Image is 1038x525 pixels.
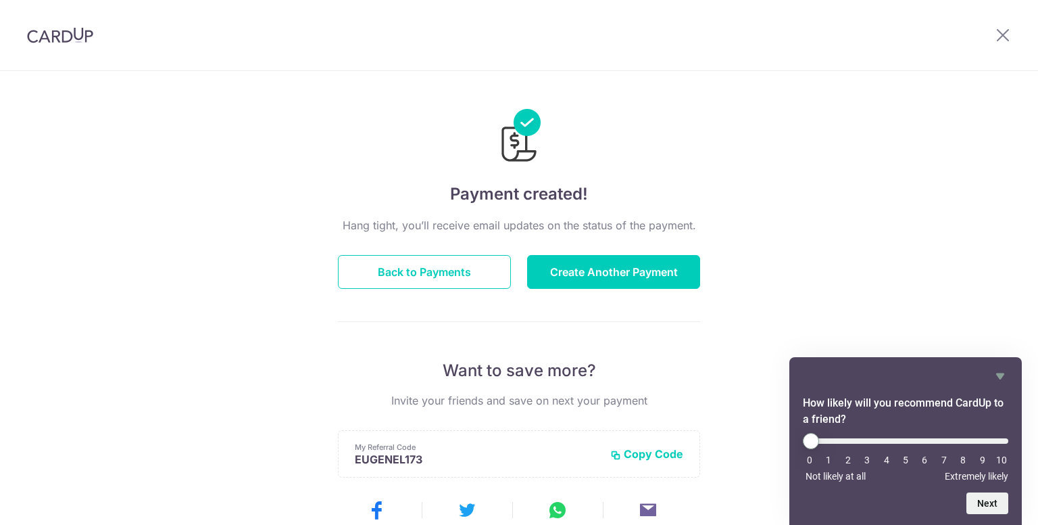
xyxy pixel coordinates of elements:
[338,255,511,289] button: Back to Payments
[880,455,893,465] li: 4
[497,109,541,166] img: Payments
[976,455,989,465] li: 9
[841,455,855,465] li: 2
[27,27,93,43] img: CardUp
[803,368,1008,514] div: How likely will you recommend CardUp to a friend? Select an option from 0 to 10, with 0 being Not...
[966,493,1008,514] button: Next question
[899,455,912,465] li: 5
[822,455,835,465] li: 1
[956,455,970,465] li: 8
[338,182,700,206] h4: Payment created!
[803,455,816,465] li: 0
[527,255,700,289] button: Create Another Payment
[338,217,700,233] p: Hang tight, you’ll receive email updates on the status of the payment.
[918,455,931,465] li: 6
[338,392,700,409] p: Invite your friends and save on next your payment
[860,455,874,465] li: 3
[992,368,1008,384] button: Hide survey
[937,455,951,465] li: 7
[355,442,599,453] p: My Referral Code
[610,447,683,461] button: Copy Code
[338,360,700,382] p: Want to save more?
[945,471,1008,482] span: Extremely likely
[803,395,1008,428] h2: How likely will you recommend CardUp to a friend? Select an option from 0 to 10, with 0 being Not...
[806,471,866,482] span: Not likely at all
[995,455,1008,465] li: 10
[803,433,1008,482] div: How likely will you recommend CardUp to a friend? Select an option from 0 to 10, with 0 being Not...
[355,453,599,466] p: EUGENEL173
